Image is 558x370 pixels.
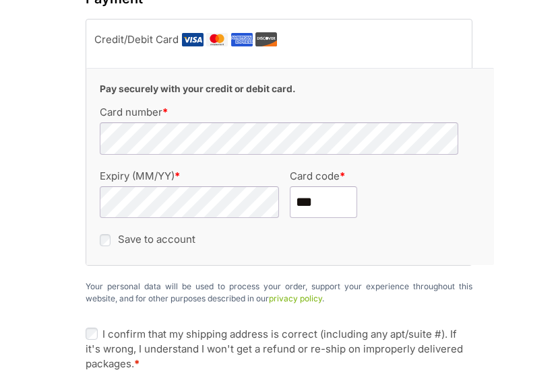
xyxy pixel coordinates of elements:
label: Save to account [118,233,195,246]
a: privacy policy [269,293,322,303]
b: Pay securely with your credit or debit card. [100,83,296,94]
img: Amex [231,33,253,46]
label: Credit/Debit Card [94,30,447,50]
label: Card code [290,171,461,181]
input: I confirm that my shipping address is correct (including any apt/suite #). If it's wrong, I under... [86,328,98,340]
img: Mastercard [206,33,228,46]
label: Expiry (MM/YY) [100,171,271,181]
img: Visa [182,33,204,46]
p: Your personal data will be used to process your order, support your experience throughout this we... [86,281,472,305]
img: Discover [255,32,277,46]
label: Card number [100,107,442,117]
